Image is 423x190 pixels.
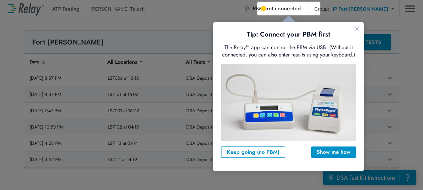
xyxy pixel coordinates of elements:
span: PBM [253,4,301,13]
p: Group: [314,5,329,12]
span: not connected [265,5,301,12]
iframe: tooltip [213,22,364,171]
button: PBM not connected [241,2,304,15]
